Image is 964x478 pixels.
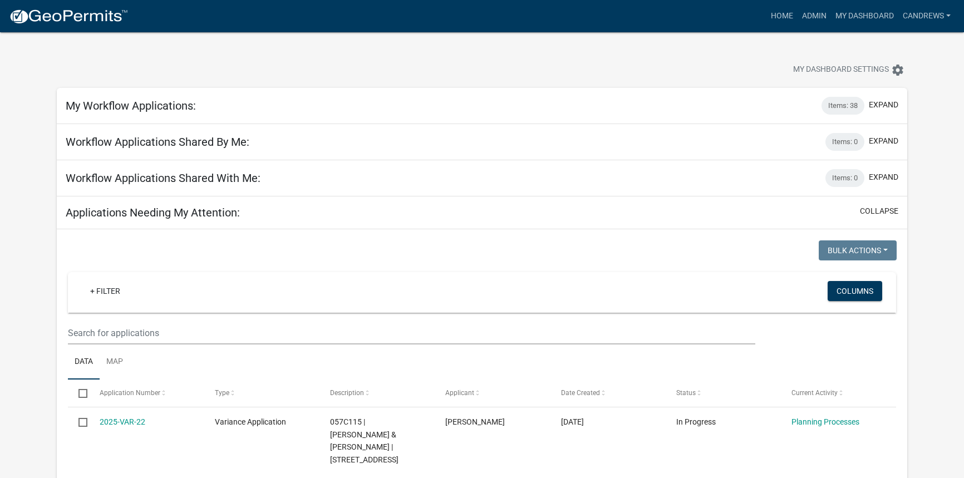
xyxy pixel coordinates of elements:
datatable-header-cell: Select [68,380,89,406]
span: Application Number [100,389,160,397]
div: Items: 38 [822,97,864,115]
a: Data [68,344,100,380]
a: + Filter [81,281,129,301]
button: collapse [860,205,898,217]
a: Home [766,6,798,27]
span: Current Activity [791,389,838,397]
datatable-header-cell: Applicant [435,380,550,406]
span: 057C115 | TWARDOS ROBERT & LAURA | 5615 Old Atlanta Parkway [330,417,399,464]
i: settings [891,63,904,77]
button: expand [869,171,898,183]
datatable-header-cell: Description [319,380,435,406]
button: expand [869,135,898,147]
datatable-header-cell: Type [204,380,319,406]
a: My Dashboard [831,6,898,27]
datatable-header-cell: Application Number [89,380,204,406]
a: candrews [898,6,955,27]
span: My Dashboard Settings [793,63,889,77]
h5: My Workflow Applications: [66,99,196,112]
button: Bulk Actions [819,240,897,260]
datatable-header-cell: Status [665,380,780,406]
div: Items: 0 [825,169,864,187]
a: Map [100,344,130,380]
span: 10/01/2025 [561,417,584,426]
span: Status [676,389,696,397]
input: Search for applications [68,322,756,344]
h5: Applications Needing My Attention: [66,206,240,219]
h5: Workflow Applications Shared With Me: [66,171,260,185]
h5: Workflow Applications Shared By Me: [66,135,249,149]
a: 2025-VAR-22 [100,417,145,426]
datatable-header-cell: Current Activity [781,380,896,406]
a: Planning Processes [791,417,859,426]
span: Variance Application [215,417,286,426]
button: expand [869,99,898,111]
button: My Dashboard Settingssettings [784,59,913,81]
a: Admin [798,6,831,27]
button: Columns [828,281,882,301]
span: Applicant [445,389,474,397]
span: Robert Twardos [445,417,505,426]
span: Description [330,389,364,397]
datatable-header-cell: Date Created [550,380,665,406]
div: Items: 0 [825,133,864,151]
span: Date Created [561,389,600,397]
span: Type [215,389,229,397]
span: In Progress [676,417,716,426]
